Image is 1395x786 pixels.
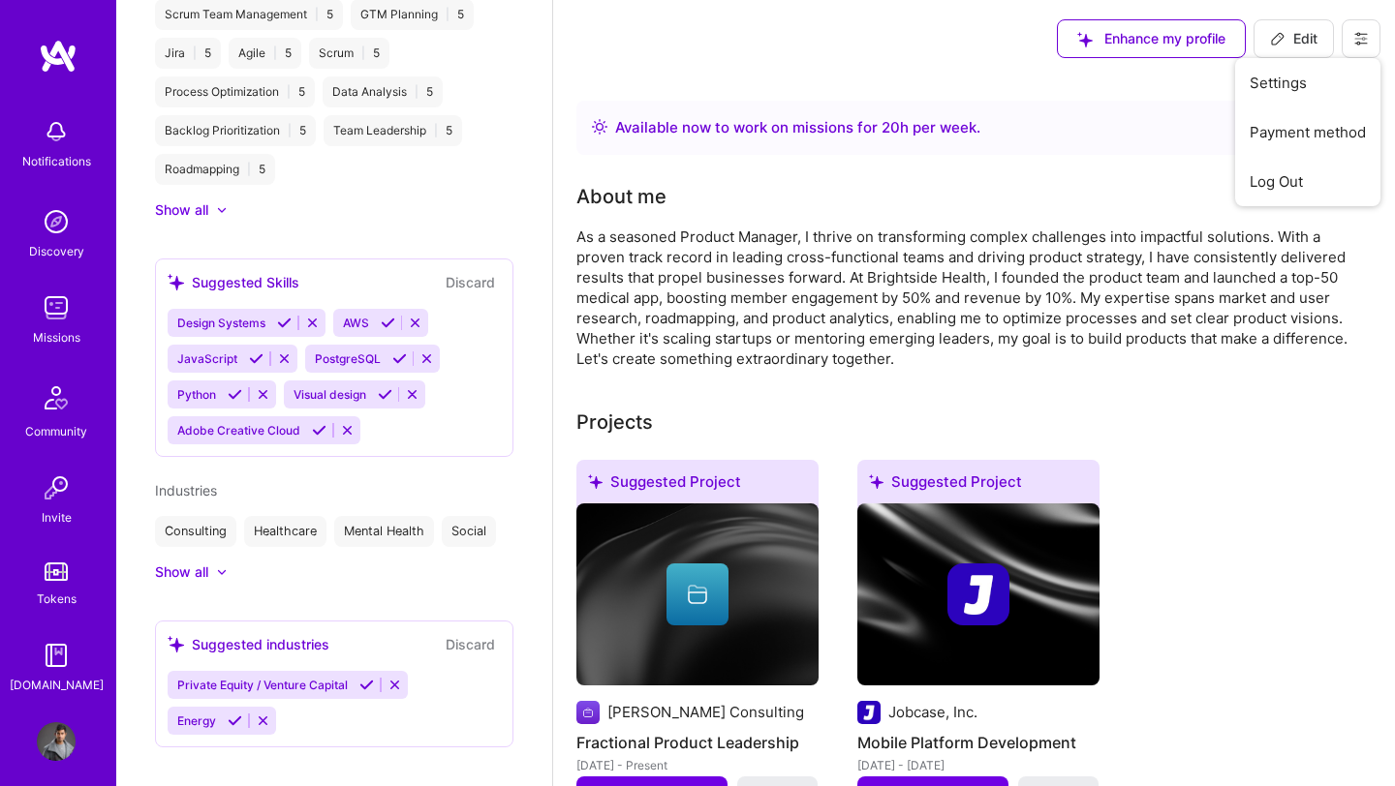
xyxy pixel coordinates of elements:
[168,272,299,292] div: Suggested Skills
[10,675,104,695] div: [DOMAIN_NAME]
[155,516,236,547] div: Consulting
[392,351,407,366] i: Accept
[177,387,216,402] span: Python
[1235,157,1380,206] button: Log Out
[334,516,434,547] div: Mental Health
[177,713,216,728] span: Energy
[1077,32,1093,47] i: icon SuggestedTeams
[408,316,422,330] i: Reject
[576,503,819,685] img: cover
[193,45,197,61] span: |
[39,39,77,74] img: logo
[37,112,76,151] img: bell
[249,351,263,366] i: Accept
[228,387,242,402] i: Accept
[155,562,208,582] div: Show all
[615,116,980,139] div: Available now to work on missions for h per week .
[343,316,369,330] span: AWS
[177,316,265,330] span: Design Systems
[32,722,80,761] a: User Avatar
[155,38,221,69] div: Jira 5
[155,200,208,220] div: Show all
[947,563,1009,625] img: Company logo
[405,387,419,402] i: Reject
[155,115,316,146] div: Backlog Prioritization 5
[177,351,237,366] span: JavaScript
[155,482,217,499] span: Industries
[244,516,326,547] div: Healthcare
[1235,58,1380,107] button: Settings
[1270,29,1317,48] span: Edit
[323,76,443,107] div: Data Analysis 5
[378,387,392,402] i: Accept
[857,730,1100,755] h4: Mobile Platform Development
[287,84,291,100] span: |
[155,154,275,185] div: Roadmapping 5
[309,38,389,69] div: Scrum 5
[387,678,402,692] i: Reject
[37,469,76,507] img: Invite
[576,701,600,724] img: Company logo
[857,503,1100,685] img: cover
[415,84,418,100] span: |
[37,636,76,675] img: guide book
[592,119,607,135] img: Availability
[576,755,819,775] div: [DATE] - Present
[1254,19,1334,58] button: Edit
[288,123,292,138] span: |
[168,634,329,654] div: Suggested industries
[168,636,184,652] i: icon SuggestedTeams
[576,460,819,511] div: Suggested Project
[45,562,68,581] img: tokens
[381,316,395,330] i: Accept
[177,423,300,438] span: Adobe Creative Cloud
[42,507,72,528] div: Invite
[1235,107,1380,157] button: Payment method
[340,423,355,438] i: Reject
[869,474,883,489] i: icon SuggestedTeams
[229,38,301,69] div: Agile 5
[446,7,449,22] span: |
[361,45,365,61] span: |
[37,589,77,609] div: Tokens
[25,421,87,441] div: Community
[247,162,251,177] span: |
[37,202,76,241] img: discovery
[273,45,277,61] span: |
[857,755,1100,775] div: [DATE] - [DATE]
[312,423,326,438] i: Accept
[607,702,804,722] div: [PERSON_NAME] Consulting
[277,351,292,366] i: Reject
[576,408,653,437] div: Projects
[888,702,977,722] div: Jobcase, Inc.
[168,274,184,290] i: icon SuggestedTeams
[37,722,76,761] img: User Avatar
[177,678,348,692] span: Private Equity / Venture Capital
[256,387,270,402] i: Reject
[277,316,292,330] i: Accept
[294,387,366,402] span: Visual design
[1077,29,1225,48] span: Enhance my profile
[228,713,242,728] i: Accept
[359,678,374,692] i: Accept
[155,76,315,107] div: Process Optimization 5
[33,375,79,421] img: Community
[315,351,381,366] span: PostgreSQL
[22,151,91,171] div: Notifications
[37,288,76,327] img: teamwork
[442,516,496,547] div: Social
[857,460,1100,511] div: Suggested Project
[29,241,84,261] div: Discovery
[256,713,270,728] i: Reject
[588,474,603,489] i: icon SuggestedTeams
[857,701,881,724] img: Company logo
[305,316,320,330] i: Reject
[576,227,1351,369] div: As a seasoned Product Manager, I thrive on transforming complex challenges into impactful solutio...
[576,182,666,211] div: About me
[419,351,434,366] i: Reject
[882,118,900,136] span: 20
[434,123,438,138] span: |
[315,7,319,22] span: |
[1057,19,1246,58] button: Enhance my profile
[324,115,462,146] div: Team Leadership 5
